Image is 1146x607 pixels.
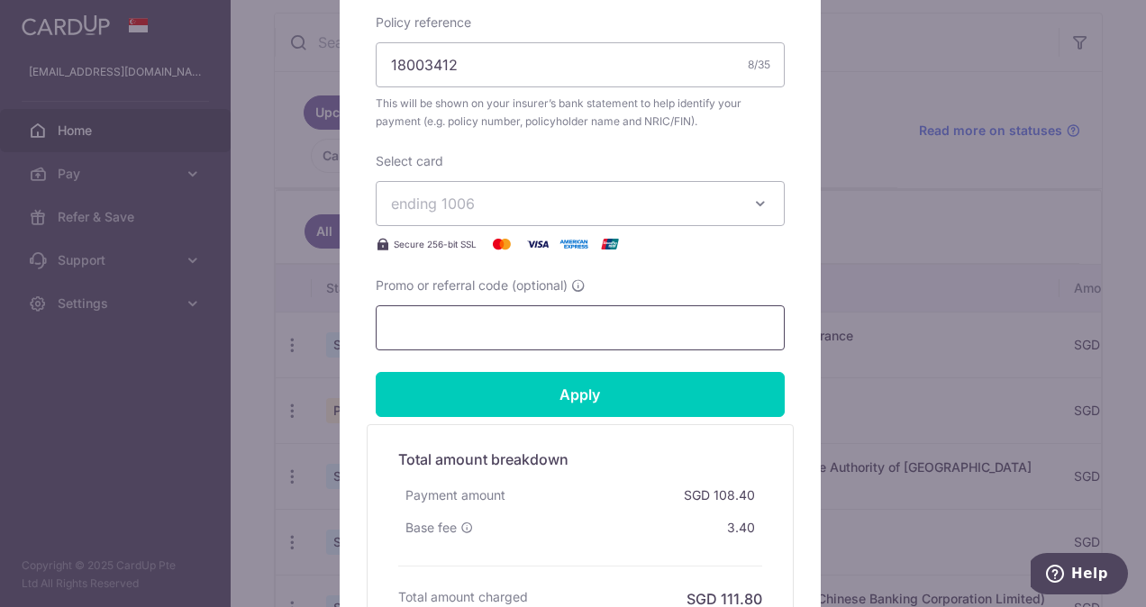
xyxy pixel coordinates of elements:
[748,56,770,74] div: 8/35
[391,195,475,213] span: ending 1006
[376,181,785,226] button: ending 1006
[376,276,568,294] span: Promo or referral code (optional)
[376,372,785,417] input: Apply
[484,233,520,255] img: Mastercard
[720,512,762,544] div: 3.40
[556,233,592,255] img: American Express
[394,237,477,251] span: Secure 256-bit SSL
[1031,553,1128,598] iframe: Opens a widget where you can find more information
[376,152,443,170] label: Select card
[405,519,457,537] span: Base fee
[520,233,556,255] img: Visa
[677,479,762,512] div: SGD 108.40
[398,448,762,470] h5: Total amount breakdown
[398,588,528,606] h6: Total amount charged
[376,95,785,131] span: This will be shown on your insurer’s bank statement to help identify your payment (e.g. policy nu...
[376,14,471,32] label: Policy reference
[592,233,628,255] img: UnionPay
[398,479,513,512] div: Payment amount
